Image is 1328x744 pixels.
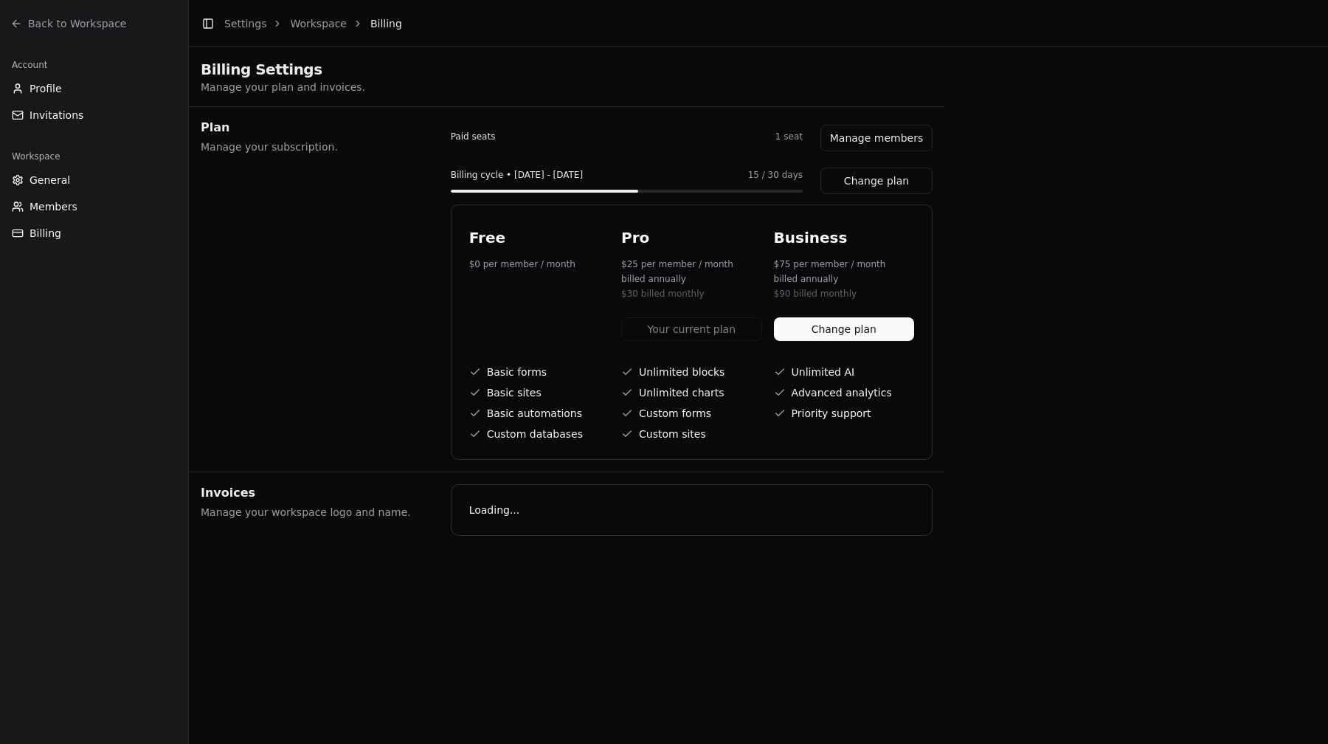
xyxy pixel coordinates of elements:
span: Custom forms [639,406,711,421]
div: billed annually [621,273,761,285]
span: Basic automations [487,406,582,421]
span: Unlimited AI [792,365,855,379]
a: Workspace [290,18,347,30]
p: Manage your subscription. [201,139,433,154]
div: $25 per member / month [621,258,761,270]
button: Billing [6,221,182,245]
button: Invitations [6,103,182,127]
div: billed annually [774,273,914,285]
h2: Invoices [201,484,433,502]
div: Account [6,53,182,77]
p: 15 / 30 days [748,169,803,181]
button: Manage members [820,125,933,151]
h1: Billing Settings [201,59,933,80]
span: Advanced analytics [792,385,892,400]
span: Profile [30,81,62,96]
a: Settings [224,18,266,30]
span: General [30,173,70,187]
span: Billing [30,226,61,241]
span: Members [30,199,77,214]
button: General [6,168,182,192]
button: Change plan [820,168,933,194]
span: Custom databases [487,427,583,441]
button: Members [6,195,182,218]
div: Pro [621,223,761,252]
nav: breadcrumb [224,16,402,31]
h2: Plan [201,119,433,137]
div: $0 per member / month [469,258,609,270]
div: Loading... [452,485,932,535]
div: $30 billed monthly [621,288,761,300]
button: Profile [6,77,182,100]
p: Paid seats [451,131,752,142]
div: Free [469,223,609,252]
span: Back to Workspace [28,16,126,31]
span: Unlimited charts [639,385,724,400]
div: $75 per member / month [774,258,914,270]
span: Basic forms [487,365,547,379]
p: Manage your plan and invoices. [201,80,933,94]
div: $90 billed monthly [774,288,914,300]
p: Manage your workspace logo and name. [201,505,433,520]
span: Billing [370,16,402,31]
span: Basic sites [487,385,542,400]
span: Unlimited blocks [639,365,724,379]
a: Back to Workspace [6,12,182,35]
p: Billing cycle • [DATE] - [DATE] [451,169,724,181]
button: Change plan [774,317,914,341]
div: Workspace [6,145,182,168]
div: Business [774,223,914,252]
span: Invitations [30,108,83,123]
span: Priority support [792,406,871,421]
p: 1 seat [775,131,803,142]
span: Custom sites [639,427,706,441]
